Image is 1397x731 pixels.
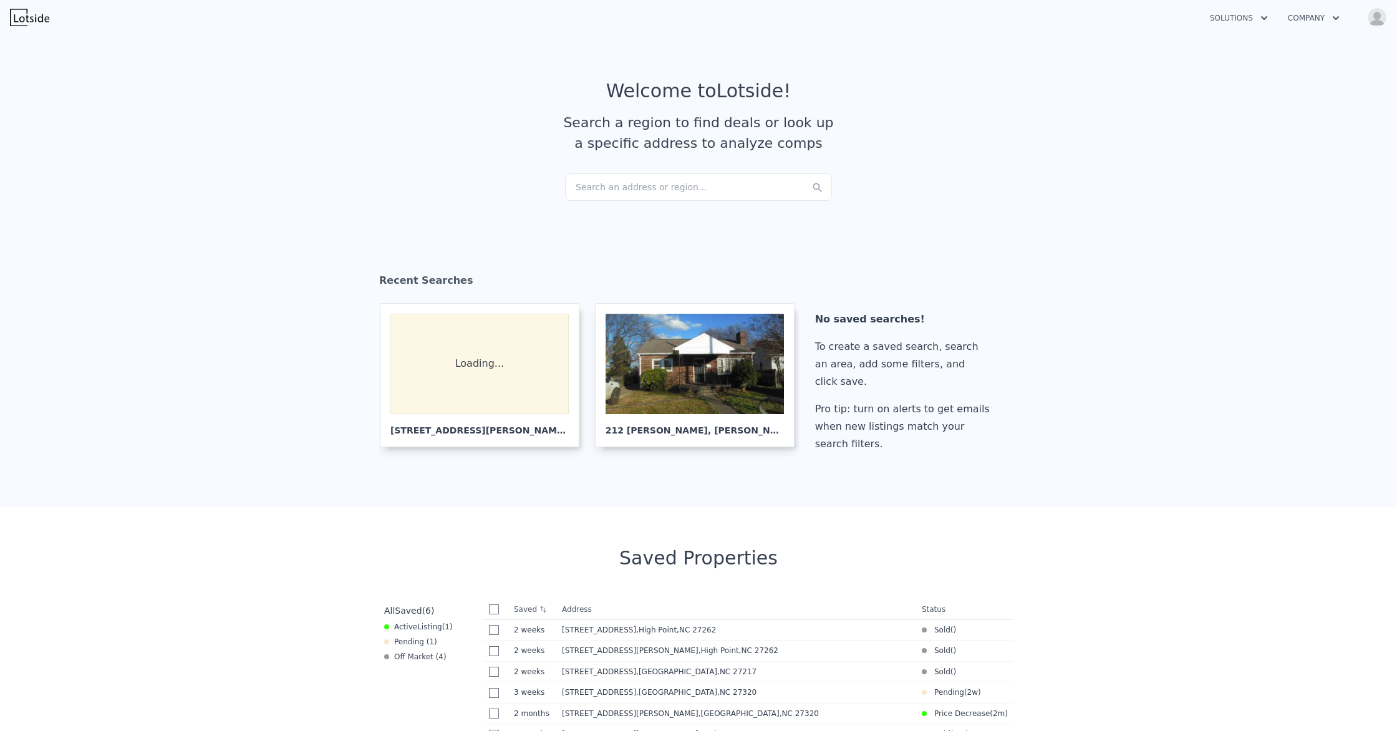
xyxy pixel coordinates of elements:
button: Company [1278,7,1350,29]
a: Loading... [STREET_ADDRESS][PERSON_NAME], [PERSON_NAME] [380,303,589,447]
span: Sold ( [927,625,954,635]
span: Price Decrease ( [927,709,993,719]
time: 2025-08-02 21:49 [514,687,552,697]
div: All ( 6 ) [384,604,434,617]
span: ) [954,667,957,677]
button: Solutions [1200,7,1278,29]
span: , [GEOGRAPHIC_DATA] [636,688,761,697]
time: 2025-07-07 21:24 [993,709,1005,719]
div: To create a saved search, search an area, add some filters, and click save. [815,338,995,390]
span: , NC 27320 [717,688,757,697]
span: Pending ( [927,687,967,697]
div: Welcome to Lotside ! [606,80,791,102]
span: , [GEOGRAPHIC_DATA] [636,667,761,676]
img: Lotside [10,9,49,26]
div: Recent Searches [379,263,1018,303]
th: Address [557,599,917,620]
div: [STREET_ADDRESS][PERSON_NAME] , [PERSON_NAME] [390,414,569,437]
div: Search an address or region... [565,173,832,201]
div: No saved searches! [815,311,995,328]
span: ) [1005,709,1008,719]
div: Loading... [390,314,569,414]
div: Search a region to find deals or look up a specific address to analyze comps [559,112,838,153]
span: [STREET_ADDRESS] [562,688,636,697]
span: , NC 27217 [717,667,757,676]
span: [STREET_ADDRESS] [562,667,636,676]
time: 2025-08-06 21:52 [514,646,552,656]
span: , NC 27320 [780,709,819,718]
span: Sold ( [927,646,954,656]
span: , NC 27262 [739,646,778,655]
span: Sold ( [927,667,954,677]
span: , NC 27262 [677,626,716,634]
time: 2025-08-07 01:50 [967,687,978,697]
span: ) [978,687,981,697]
span: [STREET_ADDRESS] [562,626,636,634]
span: [STREET_ADDRESS][PERSON_NAME] [562,709,698,718]
th: Saved [509,599,557,619]
span: , High Point [636,626,721,634]
span: Saved [395,606,422,616]
div: Pending ( 1 ) [384,637,437,647]
div: Pro tip: turn on alerts to get emails when new listings match your search filters. [815,400,995,453]
span: Listing [417,622,442,631]
a: 212 [PERSON_NAME], [PERSON_NAME] [595,303,805,447]
div: Saved Properties [379,547,1018,569]
span: ) [954,625,957,635]
div: 212 [PERSON_NAME] , [PERSON_NAME] [606,414,784,437]
time: 2025-08-06 21:26 [514,667,552,677]
span: [STREET_ADDRESS][PERSON_NAME] [562,646,698,655]
th: Status [917,599,1013,620]
time: 2025-07-07 14:05 [514,709,552,719]
time: 2025-08-06 22:13 [514,625,552,635]
span: ) [954,646,957,656]
span: , [GEOGRAPHIC_DATA] [698,709,824,718]
img: avatar [1367,7,1387,27]
div: Off Market ( 4 ) [384,652,447,662]
span: Active ( 1 ) [394,622,453,632]
span: , High Point [698,646,783,655]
